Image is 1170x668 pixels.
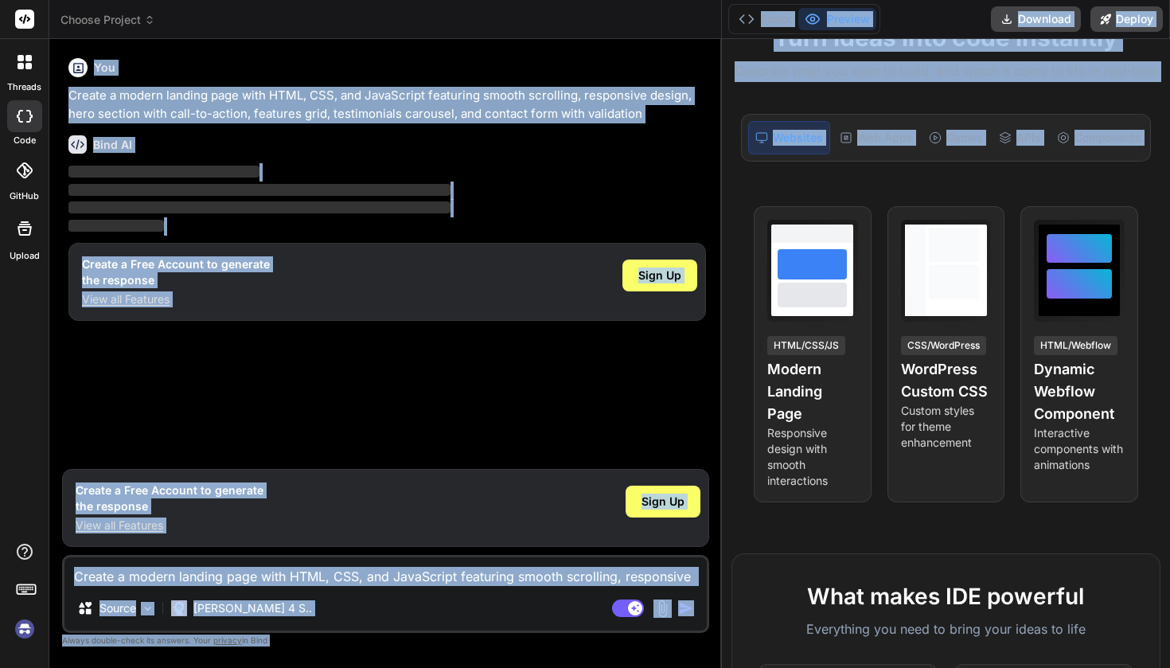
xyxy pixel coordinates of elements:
[653,600,672,618] img: attachment
[68,166,259,178] span: ‌
[798,8,876,30] button: Preview
[141,602,154,615] img: Pick Models
[93,137,132,153] h6: Bind AI
[758,619,1134,639] p: Everything you need to bring your ideas to life
[678,600,694,616] img: icon
[642,494,684,510] span: Sign Up
[833,121,919,154] div: Web Apps
[7,80,41,94] label: threads
[99,600,136,616] p: Source
[1034,425,1125,473] p: Interactive components with animations
[1034,336,1117,355] div: HTML/Webflow
[748,121,830,154] div: Websites
[901,403,992,451] p: Custom styles for theme enhancement
[171,600,187,616] img: Claude 4 Sonnet
[68,201,450,213] span: ‌
[62,633,709,648] p: Always double-check its answers. Your in Bind
[10,249,40,263] label: Upload
[1034,358,1125,425] h4: Dynamic Webflow Component
[731,61,1160,82] p: Describe what you want to build, and watch it come to life in real-time
[1090,6,1163,32] button: Deploy
[76,482,263,514] h1: Create a Free Account to generate the response
[767,425,858,489] p: Responsive design with smooth interactions
[638,268,681,283] span: Sign Up
[14,134,36,147] label: code
[193,600,312,616] p: [PERSON_NAME] 4 S..
[82,291,270,307] p: View all Features
[901,358,992,403] h4: WordPress Custom CSS
[11,615,38,643] img: signin
[68,220,164,232] span: ‌
[68,87,706,123] p: Create a modern landing page with HTML, CSS, and JavaScript featuring smooth scrolling, responsiv...
[213,635,242,645] span: privacy
[758,580,1134,613] h2: What makes IDE powerful
[82,256,270,288] h1: Create a Free Account to generate the response
[60,12,155,28] span: Choose Project
[993,121,1047,154] div: APIs
[901,336,986,355] div: CSS/WordPress
[10,189,39,203] label: GitHub
[76,518,263,533] p: View all Features
[991,6,1081,32] button: Download
[767,336,845,355] div: HTML/CSS/JS
[1051,121,1148,154] div: Components
[732,8,798,30] button: Editor
[767,358,858,425] h4: Modern Landing Page
[94,60,115,76] h6: You
[922,121,989,154] div: Games
[68,184,450,196] span: ‌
